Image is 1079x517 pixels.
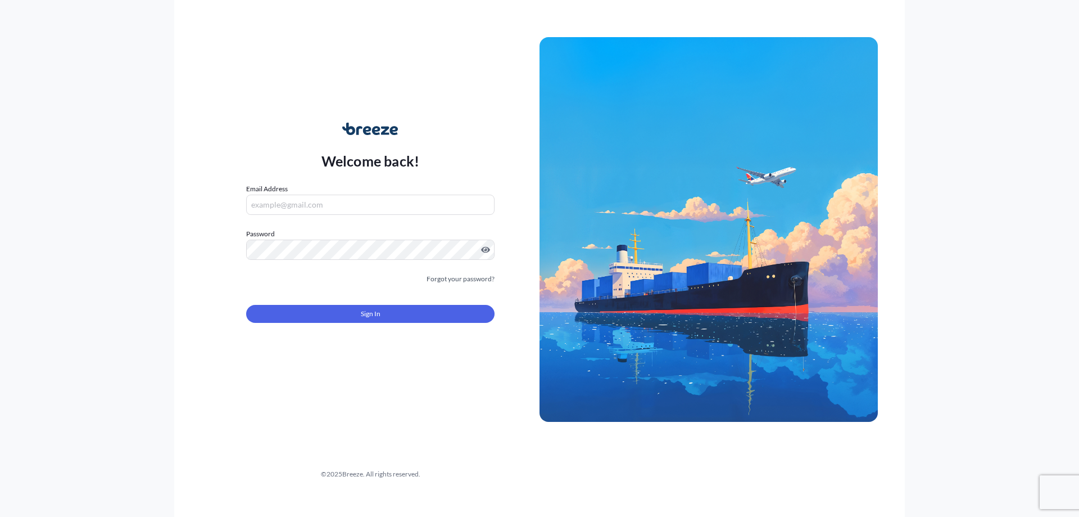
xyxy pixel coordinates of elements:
[246,305,495,323] button: Sign In
[481,245,490,254] button: Show password
[201,469,539,480] div: © 2025 Breeze. All rights reserved.
[321,152,420,170] p: Welcome back!
[427,273,495,285] a: Forgot your password?
[539,37,878,422] img: Ship illustration
[361,308,380,320] span: Sign In
[246,228,495,240] label: Password
[246,183,288,195] label: Email Address
[246,195,495,215] input: example@gmail.com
